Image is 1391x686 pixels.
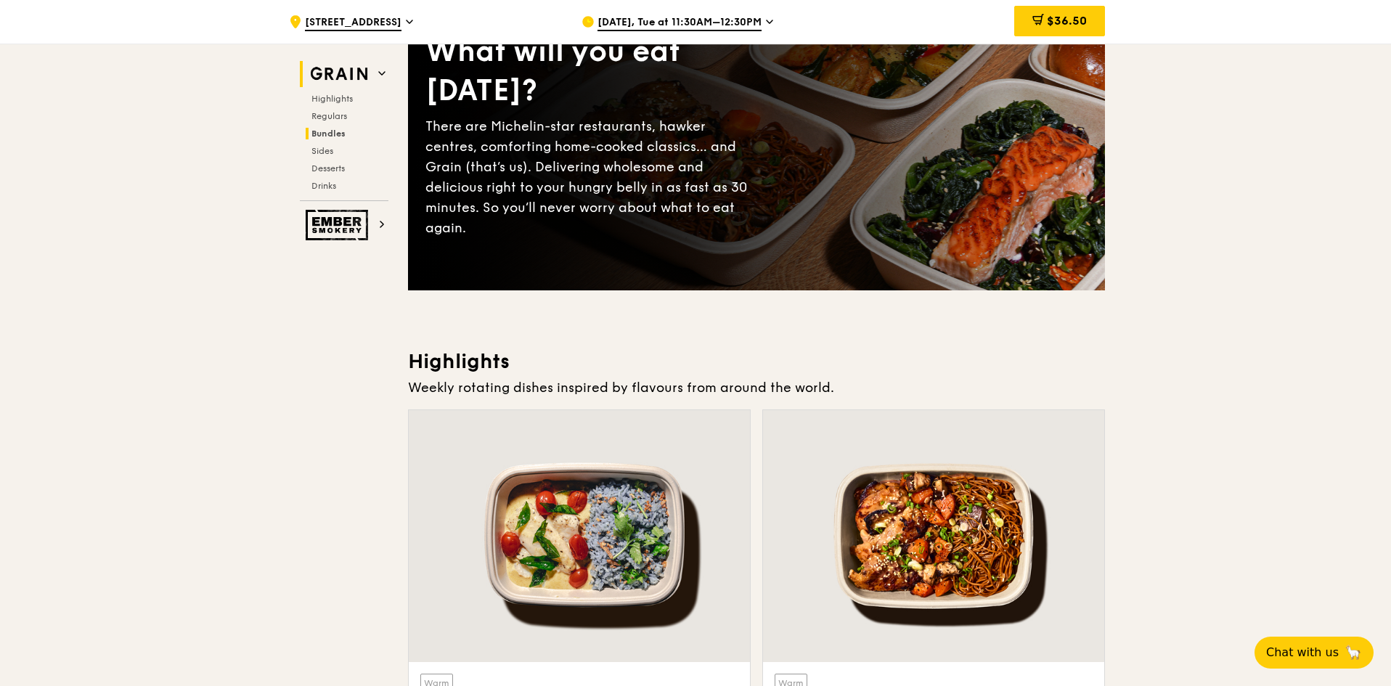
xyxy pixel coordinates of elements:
[311,94,353,104] span: Highlights
[597,15,762,31] span: [DATE], Tue at 11:30AM–12:30PM
[1047,14,1087,28] span: $36.50
[408,377,1105,398] div: Weekly rotating dishes inspired by flavours from around the world.
[306,210,372,240] img: Ember Smokery web logo
[311,128,346,139] span: Bundles
[425,32,756,110] div: What will you eat [DATE]?
[1255,637,1374,669] button: Chat with us🦙
[408,348,1105,375] h3: Highlights
[305,15,401,31] span: [STREET_ADDRESS]
[311,163,345,173] span: Desserts
[311,181,336,191] span: Drinks
[1266,644,1339,661] span: Chat with us
[1345,644,1362,661] span: 🦙
[306,61,372,87] img: Grain web logo
[311,111,347,121] span: Regulars
[311,146,333,156] span: Sides
[425,116,756,238] div: There are Michelin-star restaurants, hawker centres, comforting home-cooked classics… and Grain (...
